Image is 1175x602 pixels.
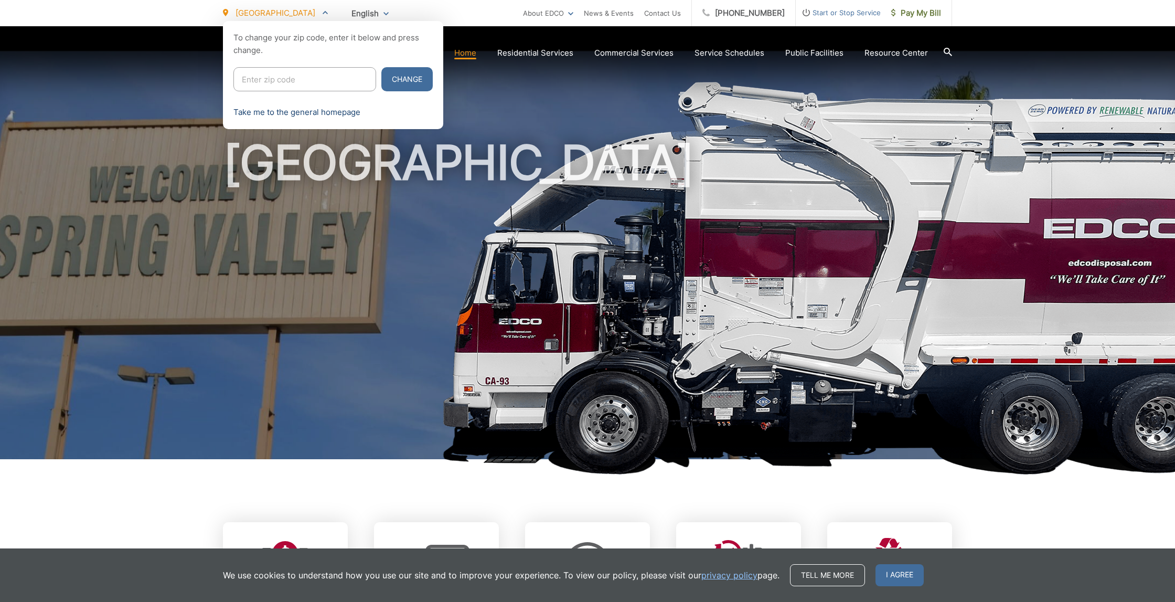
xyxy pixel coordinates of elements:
span: [GEOGRAPHIC_DATA] [236,8,315,18]
a: News & Events [584,7,634,19]
button: Change [381,67,433,91]
a: Take me to the general homepage [233,106,360,119]
a: Contact Us [644,7,681,19]
a: About EDCO [523,7,573,19]
p: To change your zip code, enter it below and press change. [233,31,433,57]
input: Enter zip code [233,67,376,91]
span: Pay My Bill [891,7,941,19]
span: I agree [875,564,924,586]
a: Tell me more [790,564,865,586]
span: English [344,4,397,23]
a: privacy policy [701,569,757,582]
p: We use cookies to understand how you use our site and to improve your experience. To view our pol... [223,569,779,582]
